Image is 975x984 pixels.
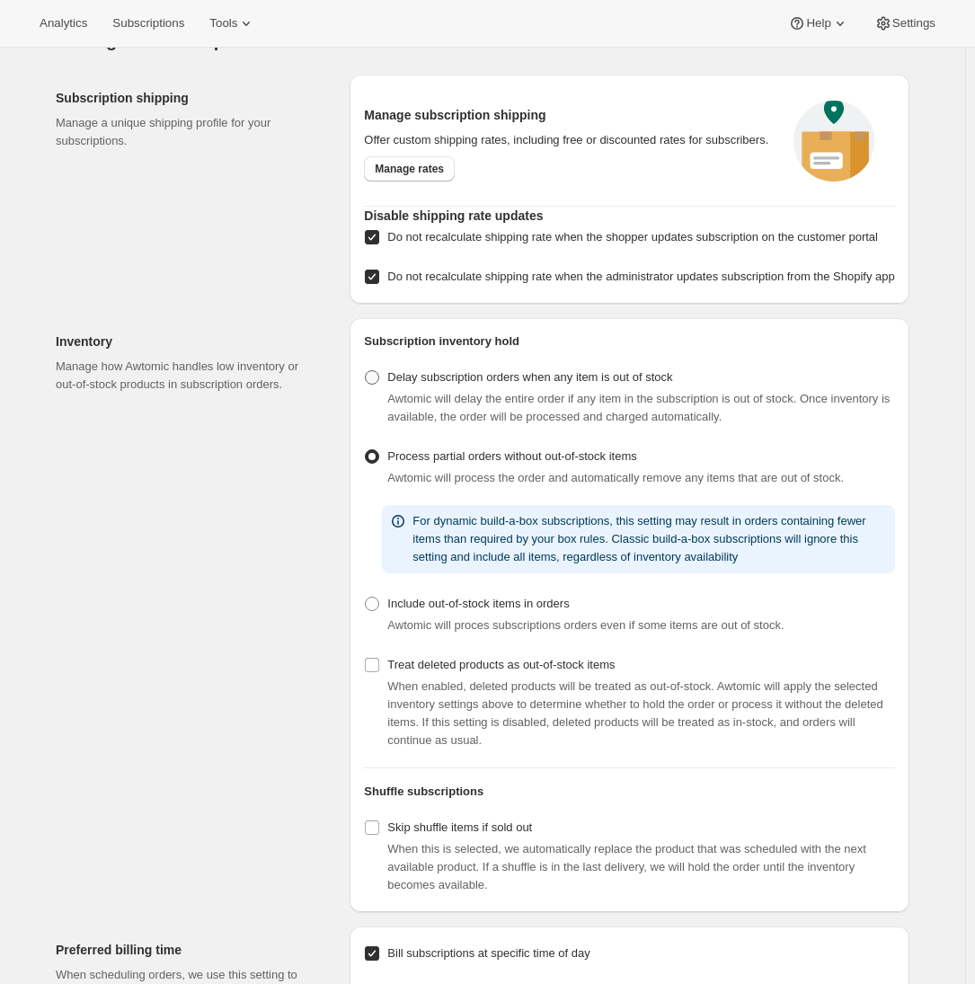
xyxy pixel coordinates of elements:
h2: Subscription shipping [56,89,321,107]
span: Include out-of-stock items in orders [387,597,569,610]
a: Manage rates [364,156,455,182]
span: Help [806,16,830,31]
h2: Shuffle subscriptions [364,783,895,801]
span: Process partial orders without out-of-stock items [387,449,636,463]
p: Manage how Awtomic handles low inventory or out-of-stock products in subscription orders. [56,358,321,394]
p: For dynamic build-a-box subscriptions, this setting may result in orders containing fewer items t... [412,512,888,566]
span: When enabled, deleted products will be treated as out-of-stock. Awtomic will apply the selected i... [387,679,882,747]
span: Do not recalculate shipping rate when the administrator updates subscription from the Shopify app [387,270,894,283]
span: Awtomic will proces subscriptions orders even if some items are out of stock. [387,618,784,632]
span: Analytics [40,16,87,31]
span: Manage rates [375,162,444,176]
p: Manage a unique shipping profile for your subscriptions. [56,114,321,150]
span: Tools [209,16,237,31]
span: Awtomic will process the order and automatically remove any items that are out of stock. [387,471,844,484]
h2: Manage subscription shipping [364,106,773,124]
h2: Disable shipping rate updates [364,207,895,225]
span: Skip shuffle items if sold out [387,820,532,834]
span: Settings [892,16,935,31]
button: Help [777,11,859,36]
span: Delay subscription orders when any item is out of stock [387,370,672,384]
h2: Preferred billing time [56,941,321,959]
button: Settings [864,11,946,36]
button: Tools [199,11,266,36]
button: Subscriptions [102,11,195,36]
span: Subscriptions [112,16,184,31]
h2: Inventory [56,332,321,350]
button: Analytics [29,11,98,36]
span: Treat deleted products as out-of-stock items [387,658,615,671]
span: Awtomic will delay the entire order if any item in the subscription is out of stock. Once invento... [387,392,890,423]
span: When this is selected, we automatically replace the product that was scheduled with the next avai... [387,842,866,891]
span: Do not recalculate shipping rate when the shopper updates subscription on the customer portal [387,230,878,244]
h2: Subscription inventory hold [364,332,895,350]
p: Offer custom shipping rates, including free or discounted rates for subscribers. [364,131,773,149]
span: Bill subscriptions at specific time of day [387,946,589,960]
